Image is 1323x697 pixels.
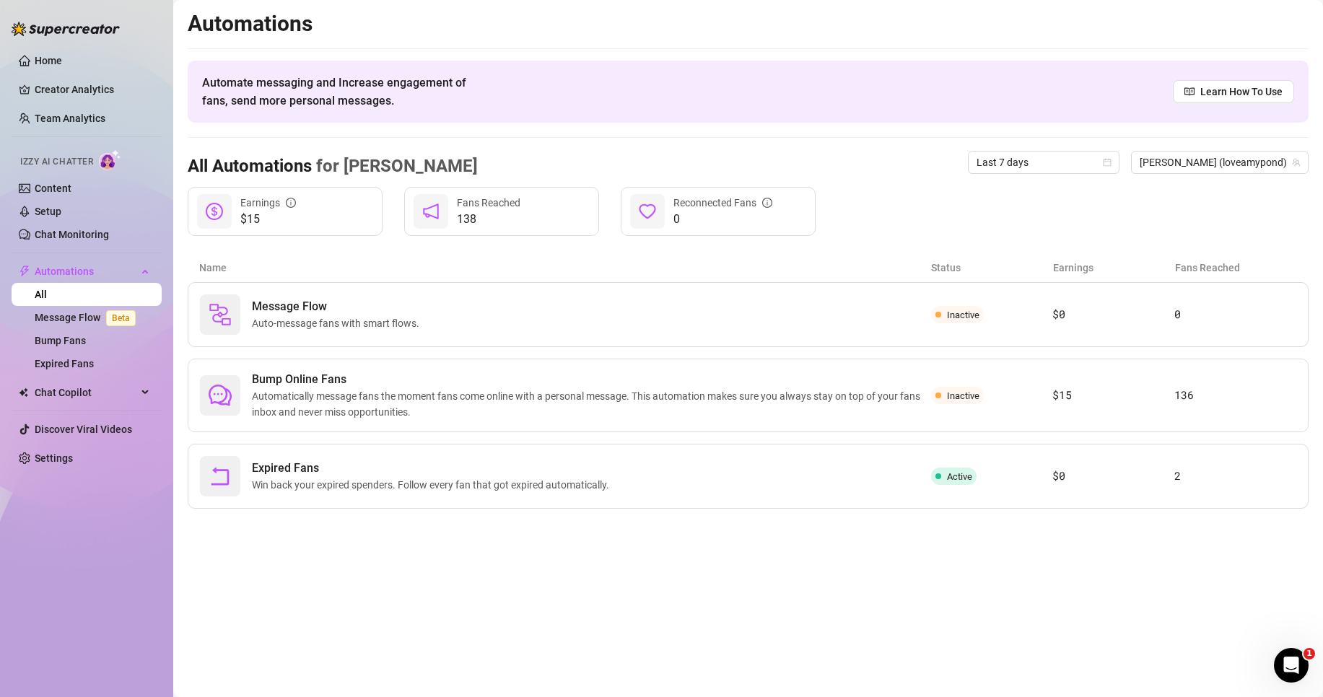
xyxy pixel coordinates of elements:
span: team [1292,158,1301,167]
article: 2 [1174,468,1296,485]
article: 0 [1174,306,1296,323]
span: Automate messaging and Increase engagement of fans, send more personal messages. [202,74,480,110]
div: Reconnected Fans [673,195,772,211]
span: info-circle [286,198,296,208]
span: thunderbolt [19,266,30,277]
article: $15 [1052,387,1174,404]
a: Home [35,55,62,66]
a: Team Analytics [35,113,105,124]
span: notification [422,203,440,220]
a: Discover Viral Videos [35,424,132,435]
span: Automations [35,260,137,283]
span: rollback [209,465,232,488]
span: 0 [673,211,772,228]
a: Creator Analytics [35,78,150,101]
span: Auto-message fans with smart flows. [252,315,425,331]
span: Chat Copilot [35,381,137,404]
article: 136 [1174,387,1296,404]
span: Bump Online Fans [252,371,931,388]
img: AI Chatter [99,149,121,170]
a: Settings [35,452,73,464]
img: Chat Copilot [19,387,28,398]
span: Automatically message fans the moment fans come online with a personal message. This automation m... [252,388,931,420]
span: Amy Pond (loveamypond) [1140,152,1300,173]
article: Name [199,260,931,276]
a: Chat Monitoring [35,229,109,240]
a: Setup [35,206,61,217]
a: Expired Fans [35,358,94,369]
span: read [1184,87,1195,97]
a: Bump Fans [35,335,86,346]
span: Active [947,471,972,482]
iframe: Intercom live chat [1274,648,1309,683]
h3: All Automations [188,155,478,178]
span: Learn How To Use [1200,84,1283,100]
span: Fans Reached [457,197,520,209]
article: Fans Reached [1175,260,1297,276]
span: for [PERSON_NAME] [312,156,478,176]
span: Expired Fans [252,460,615,477]
span: 138 [457,211,520,228]
article: $0 [1052,306,1174,323]
img: logo-BBDzfeDw.svg [12,22,120,36]
article: Status [931,260,1053,276]
img: svg%3e [209,303,232,326]
span: 1 [1304,648,1315,659]
a: Message FlowBeta [35,312,141,323]
span: Inactive [947,310,979,320]
a: All [35,289,47,300]
span: dollar [206,203,223,220]
span: calendar [1103,158,1112,167]
span: heart [639,203,656,220]
a: Content [35,183,71,194]
span: Izzy AI Chatter [20,155,93,169]
span: Last 7 days [977,152,1111,173]
span: Beta [106,310,136,326]
span: Inactive [947,390,979,401]
span: info-circle [762,198,772,208]
a: Learn How To Use [1173,80,1294,103]
div: Earnings [240,195,296,211]
span: $15 [240,211,296,228]
article: Earnings [1053,260,1175,276]
h2: Automations [188,10,1309,38]
article: $0 [1052,468,1174,485]
span: Win back your expired spenders. Follow every fan that got expired automatically. [252,477,615,493]
span: Message Flow [252,298,425,315]
span: comment [209,384,232,407]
